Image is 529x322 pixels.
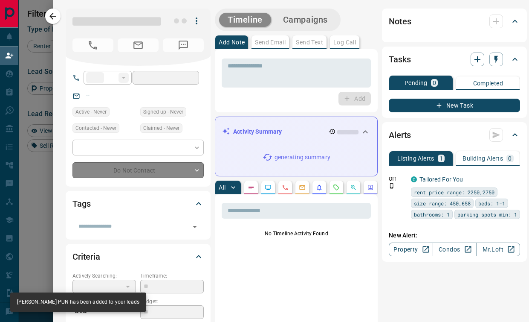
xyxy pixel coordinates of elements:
p: Activity Summary [233,127,282,136]
div: condos.ca [411,176,417,182]
span: rent price range: 2250,2750 [414,188,494,196]
p: 0 [508,155,512,161]
div: Do Not Contact [72,162,204,178]
svg: Emails [299,184,306,191]
p: Timeframe: [140,272,204,280]
div: Criteria [72,246,204,267]
svg: Push Notification Only [389,183,395,189]
div: Tasks [389,49,520,70]
button: Open [189,221,201,233]
button: New Task [389,99,520,112]
a: Tailored For You [419,176,463,183]
p: No Timeline Activity Found [222,230,371,237]
h2: Notes [389,15,411,28]
div: Activity Summary [222,124,370,140]
p: 0 [433,80,436,86]
div: Alerts [389,125,520,145]
p: All [219,184,225,190]
span: No Number [72,38,113,52]
p: Pending [405,80,428,86]
svg: Calls [282,184,289,191]
p: Completed [473,80,503,86]
p: Listing Alerts [397,155,434,161]
svg: Requests [333,184,340,191]
span: No Email [118,38,159,52]
p: Add Note [219,39,245,45]
h2: Alerts [389,128,411,142]
a: -- [86,92,90,99]
button: Timeline [219,13,271,27]
p: generating summary [275,153,330,162]
p: 1 [439,155,443,161]
h2: Criteria [72,250,100,263]
button: Campaigns [275,13,336,27]
p: New Alert: [389,231,520,240]
div: Notes [389,11,520,32]
p: -- - -- [72,305,136,319]
a: Condos [433,243,477,256]
a: Property [389,243,433,256]
div: Tags [72,193,204,214]
span: Signed up - Never [143,108,183,116]
h2: Tasks [389,53,410,66]
a: Mr.Loft [476,243,520,256]
span: No Number [163,38,204,52]
span: Active - Never [75,108,107,116]
span: bathrooms: 1 [414,210,450,219]
p: Actively Searching: [72,272,136,280]
svg: Listing Alerts [316,184,323,191]
svg: Agent Actions [367,184,374,191]
span: parking spots min: 1 [457,210,517,219]
p: Budget: [140,298,204,305]
svg: Notes [248,184,254,191]
p: Building Alerts [463,155,503,161]
span: beds: 1-1 [478,199,505,208]
svg: Opportunities [350,184,357,191]
h2: Tags [72,197,90,211]
span: size range: 450,658 [414,199,471,208]
span: Contacted - Never [75,124,116,132]
svg: Lead Browsing Activity [265,184,272,191]
p: Off [389,175,406,183]
div: [PERSON_NAME] PUN has been added to your leads [17,295,139,309]
span: Claimed - Never [143,124,179,132]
